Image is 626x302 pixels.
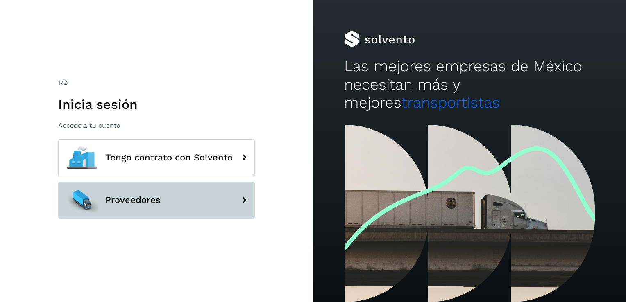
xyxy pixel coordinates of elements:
span: Proveedores [105,195,161,205]
span: transportistas [401,94,500,111]
span: Tengo contrato con Solvento [105,153,233,162]
div: /2 [58,78,255,88]
h2: Las mejores empresas de México necesitan más y mejores [344,57,594,112]
h1: Inicia sesión [58,97,255,112]
p: Accede a tu cuenta [58,122,255,129]
button: Tengo contrato con Solvento [58,139,255,176]
span: 1 [58,79,61,86]
button: Proveedores [58,182,255,219]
